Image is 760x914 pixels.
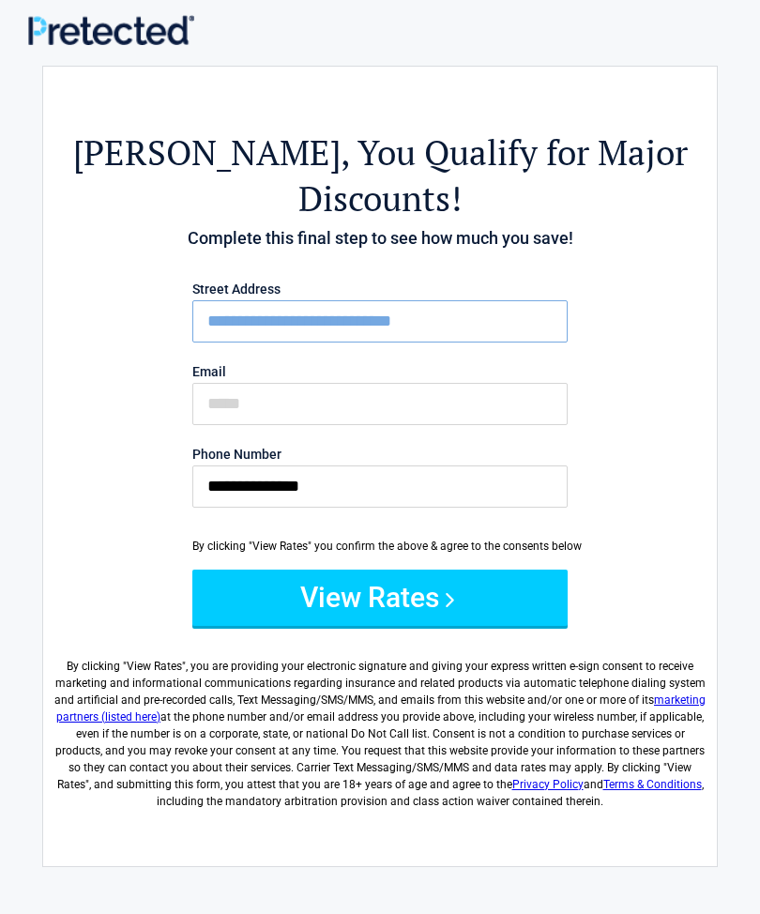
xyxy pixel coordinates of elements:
[192,282,568,296] label: Street Address
[53,643,707,810] label: By clicking " ", you are providing your electronic signature and giving your express written e-si...
[56,693,706,724] a: marketing partners (listed here)
[192,570,568,626] button: View Rates
[73,129,341,175] span: [PERSON_NAME]
[53,129,707,221] h2: , You Qualify for Major Discounts!
[512,778,584,791] a: Privacy Policy
[192,365,568,378] label: Email
[192,538,568,555] div: By clicking "View Rates" you confirm the above & agree to the consents below
[192,448,568,461] label: Phone Number
[28,15,194,45] img: Main Logo
[53,226,707,251] h4: Complete this final step to see how much you save!
[603,778,702,791] a: Terms & Conditions
[127,660,182,673] span: View Rates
